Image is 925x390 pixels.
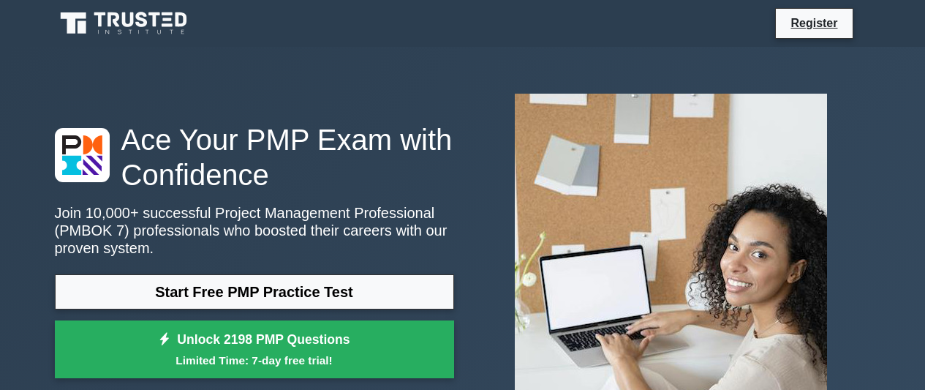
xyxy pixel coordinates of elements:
p: Join 10,000+ successful Project Management Professional (PMBOK 7) professionals who boosted their... [55,204,454,257]
a: Start Free PMP Practice Test [55,274,454,310]
h1: Ace Your PMP Exam with Confidence [55,122,454,192]
a: Unlock 2198 PMP QuestionsLimited Time: 7-day free trial! [55,320,454,379]
small: Limited Time: 7-day free trial! [73,352,436,369]
a: Register [782,14,846,32]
